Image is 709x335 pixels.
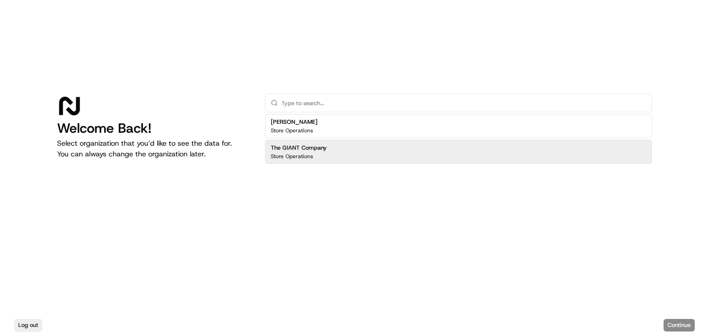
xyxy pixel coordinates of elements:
[57,138,251,159] p: Select organization that you’d like to see the data for. You can always change the organization l...
[271,118,318,126] h2: [PERSON_NAME]
[271,144,327,152] h2: The GIANT Company
[57,120,251,136] h1: Welcome Back!
[271,153,313,160] p: Store Operations
[271,127,313,134] p: Store Operations
[265,112,652,166] div: Suggestions
[281,94,646,112] input: Type to search...
[14,319,42,331] button: Log out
